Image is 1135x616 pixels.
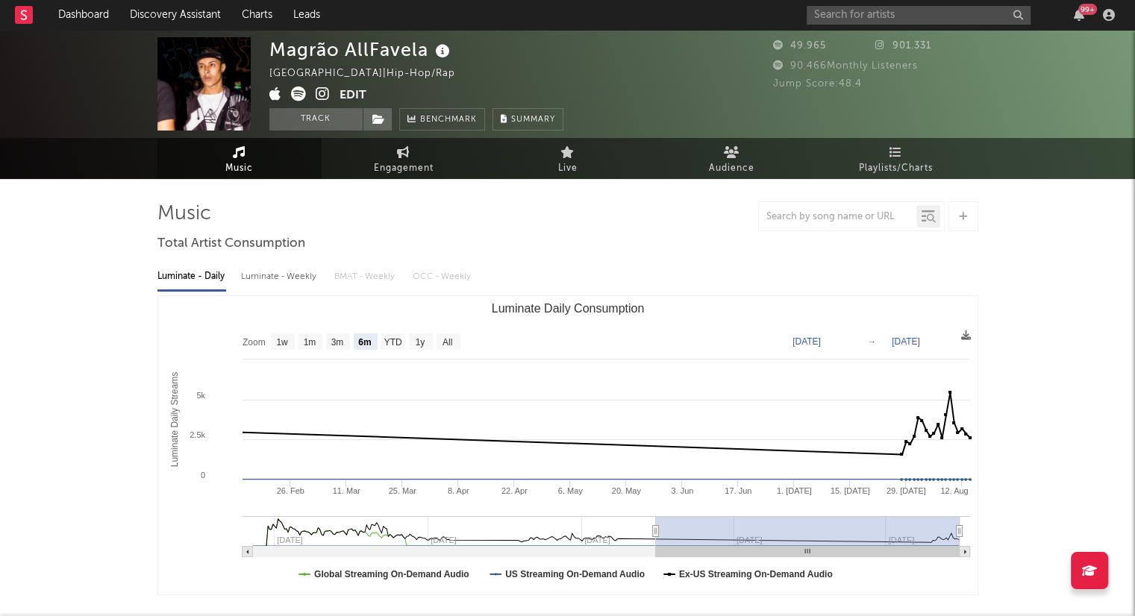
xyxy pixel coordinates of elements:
[558,160,578,177] span: Live
[276,486,304,495] text: 26. Feb
[269,65,472,83] div: [GEOGRAPHIC_DATA] | Hip-Hop/Rap
[892,336,920,347] text: [DATE]
[759,211,916,223] input: Search by song name or URL
[243,337,266,348] text: Zoom
[776,486,811,495] text: 1. [DATE]
[314,569,469,579] text: Global Streaming On-Demand Audio
[384,337,401,348] text: YTD
[875,41,931,51] span: 901.331
[241,264,319,289] div: Luminate - Weekly
[486,138,650,179] a: Live
[158,296,978,594] svg: Luminate Daily Consumption
[814,138,978,179] a: Playlists/Charts
[190,430,205,439] text: 2.5k
[447,486,469,495] text: 8. Apr
[1074,9,1084,21] button: 99+
[374,160,434,177] span: Engagement
[442,337,451,348] text: All
[399,108,485,131] a: Benchmark
[792,336,821,347] text: [DATE]
[678,569,832,579] text: Ex-US Streaming On-Demand Audio
[332,486,360,495] text: 11. Mar
[331,337,343,348] text: 3m
[671,486,693,495] text: 3. Jun
[807,6,1031,25] input: Search for artists
[225,160,253,177] span: Music
[196,391,205,400] text: 5k
[867,336,876,347] text: →
[773,61,918,71] span: 90.466 Monthly Listeners
[157,138,322,179] a: Music
[725,486,751,495] text: 17. Jun
[340,87,366,105] button: Edit
[415,337,425,348] text: 1y
[505,569,645,579] text: US Streaming On-Demand Audio
[322,138,486,179] a: Engagement
[557,486,583,495] text: 6. May
[420,111,477,129] span: Benchmark
[388,486,416,495] text: 25. Mar
[200,471,204,480] text: 0
[303,337,316,348] text: 1m
[859,160,933,177] span: Playlists/Charts
[269,108,363,131] button: Track
[830,486,869,495] text: 15. [DATE]
[169,372,180,467] text: Luminate Daily Streams
[358,337,371,348] text: 6m
[709,160,754,177] span: Audience
[491,302,644,315] text: Luminate Daily Consumption
[157,264,226,289] div: Luminate - Daily
[269,37,454,62] div: Magrão AllFavela
[650,138,814,179] a: Audience
[1078,4,1097,15] div: 99 +
[157,235,305,253] span: Total Artist Consumption
[511,116,555,124] span: Summary
[611,486,641,495] text: 20. May
[940,486,968,495] text: 12. Aug
[886,486,925,495] text: 29. [DATE]
[773,79,862,89] span: Jump Score: 48.4
[276,337,288,348] text: 1w
[501,486,527,495] text: 22. Apr
[493,108,563,131] button: Summary
[773,41,826,51] span: 49.965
